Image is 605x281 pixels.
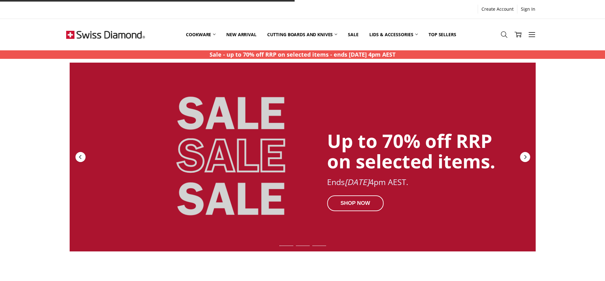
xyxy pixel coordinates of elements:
a: Top Sellers [423,20,461,48]
a: Cutting boards and knives [262,20,343,48]
div: Ends 4pm AEST. [327,178,496,187]
div: Slide 1 of 7 [278,242,294,250]
div: Up to 70% off RRP on selected items. [327,131,496,171]
a: Create Account [478,5,517,14]
em: [DATE] [345,177,369,187]
div: Previous [75,151,86,163]
div: Slide 3 of 7 [311,242,327,250]
strong: Sale - up to 70% off RRP on selected items - ends [DATE] 4pm AEST [210,51,395,58]
div: Slide 2 of 7 [294,242,311,250]
a: Sign In [517,5,539,14]
a: Cookware [181,20,221,48]
a: Sale [343,20,364,48]
div: SHOP NOW [327,195,383,211]
div: Next [519,151,531,163]
a: New arrival [221,20,262,48]
a: Redirect to https://swissdiamond.com.au/cookware/shop-by-collection/premium-steel-dlx/ [70,63,536,251]
img: Free Shipping On Every Order [66,19,145,50]
a: Lids & Accessories [364,20,423,48]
